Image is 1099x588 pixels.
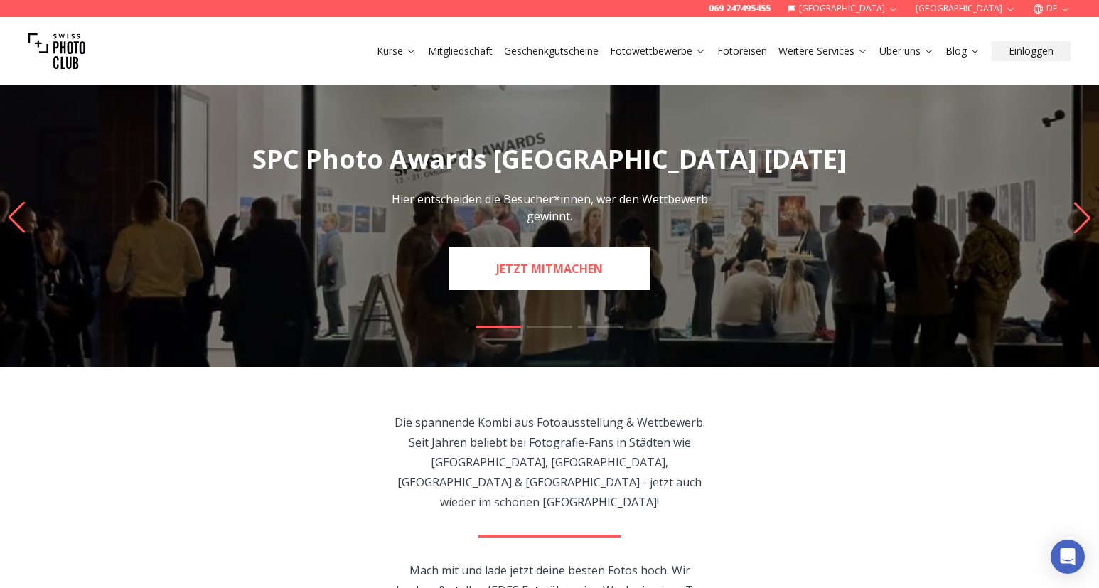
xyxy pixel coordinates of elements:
button: Einloggen [992,41,1071,61]
a: Weitere Services [778,44,868,58]
button: Über uns [874,41,940,61]
a: JETZT MITMACHEN [449,247,650,290]
p: Hier entscheiden die Besucher*innen, wer den Wettbewerb gewinnt. [390,191,709,225]
a: Fotoreisen [717,44,767,58]
button: Geschenkgutscheine [498,41,604,61]
a: Fotowettbewerbe [610,44,706,58]
a: Blog [945,44,980,58]
a: Über uns [879,44,934,58]
img: Swiss photo club [28,23,85,80]
button: Blog [940,41,986,61]
a: Mitgliedschaft [428,44,493,58]
button: Fotoreisen [712,41,773,61]
p: Die spannende Kombi aus Fotoausstellung & Wettbewerb. Seit Jahren beliebt bei Fotografie-Fans in ... [387,412,712,512]
button: Mitgliedschaft [422,41,498,61]
button: Kurse [371,41,422,61]
a: Geschenkgutscheine [504,44,599,58]
div: Open Intercom Messenger [1051,540,1085,574]
button: Weitere Services [773,41,874,61]
a: 069 247495455 [709,3,771,14]
button: Fotowettbewerbe [604,41,712,61]
a: Kurse [377,44,417,58]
